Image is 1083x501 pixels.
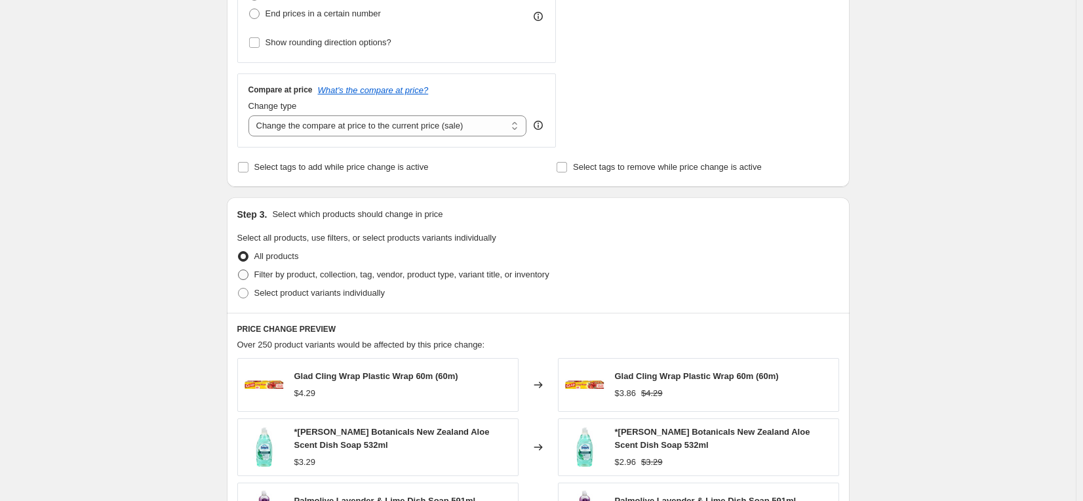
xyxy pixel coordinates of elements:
span: Select product variants individually [254,288,385,298]
span: Change type [248,101,297,111]
h2: Step 3. [237,208,267,221]
span: Show rounding direction options? [266,37,391,47]
span: Select tags to add while price change is active [254,162,429,172]
button: What's the compare at price? [318,85,429,95]
span: All products [254,251,299,261]
span: Glad Cling Wrap Plastic Wrap 60m (60m) [294,371,458,381]
span: Select tags to remove while price change is active [573,162,762,172]
div: $2.96 [615,456,637,469]
div: help [532,119,545,132]
img: 20043471_front_a06__2_80x.png [565,365,604,405]
p: Select which products should change in price [272,208,443,221]
div: $4.29 [294,387,316,400]
h6: PRICE CHANGE PREVIEW [237,324,839,334]
span: Filter by product, collection, tag, vendor, product type, variant title, or inventory [254,270,549,279]
span: *[PERSON_NAME] Botanicals New Zealand Aloe Scent Dish Soap 532ml [615,427,810,450]
span: *[PERSON_NAME] Botanicals New Zealand Aloe Scent Dish Soap 532ml [294,427,490,450]
strike: $4.29 [641,387,663,400]
span: End prices in a certain number [266,9,381,18]
img: 20043471_front_a06__2_80x.png [245,365,284,405]
div: $3.29 [294,456,316,469]
span: Glad Cling Wrap Plastic Wrap 60m (60m) [615,371,779,381]
span: Select all products, use filters, or select products variants individually [237,233,496,243]
span: Over 250 product variants would be affected by this price change: [237,340,485,350]
img: dawnnewzealand532_80x.jpg [245,428,284,467]
h3: Compare at price [248,85,313,95]
div: $3.86 [615,387,637,400]
strike: $3.29 [641,456,663,469]
img: dawnnewzealand532_80x.jpg [565,428,604,467]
